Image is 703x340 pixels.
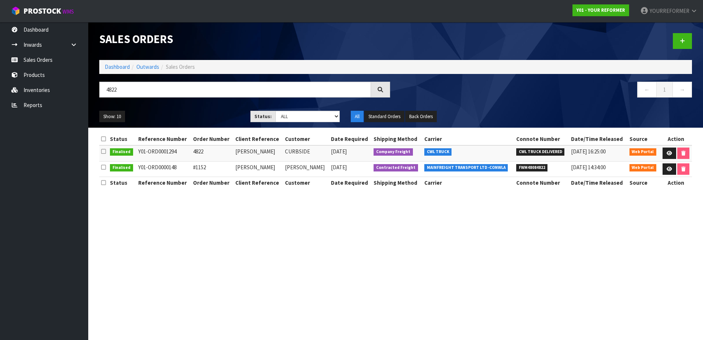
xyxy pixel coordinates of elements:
td: Y01-ORD0001294 [136,145,191,161]
a: 1 [656,82,673,98]
th: Customer [283,133,329,145]
th: Connote Number [514,177,569,189]
button: Show: 10 [99,111,125,123]
th: Source [628,177,660,189]
input: Search sales orders [99,82,371,98]
th: Date Required [329,177,372,189]
th: Order Number [191,177,233,189]
th: Status [108,133,136,145]
span: [DATE] [331,164,347,171]
span: [DATE] [331,148,347,155]
span: CWL TRUCK DELIVERED [516,148,565,156]
th: Carrier [422,133,514,145]
td: CURBSIDE [283,145,329,161]
span: Company Freight [374,148,413,156]
span: FWM48084822 [516,164,548,171]
td: Y01-ORD0000148 [136,161,191,177]
th: Shipping Method [372,177,422,189]
th: Source [628,133,660,145]
th: Date/Time Released [569,177,628,189]
button: All [351,111,364,123]
a: Dashboard [105,63,130,70]
span: ProStock [24,6,61,16]
span: Finalised [110,164,133,171]
th: Status [108,177,136,189]
a: → [672,82,692,98]
strong: Y01 - YOUR REFORMER [577,7,625,13]
td: [PERSON_NAME] [233,145,283,161]
button: Standard Orders [364,111,404,123]
span: [DATE] 14:34:00 [571,164,606,171]
span: Web Portal [629,164,657,171]
th: Action [660,177,692,189]
th: Connote Number [514,133,569,145]
th: Reference Number [136,133,191,145]
th: Customer [283,177,329,189]
td: [PERSON_NAME] [283,161,329,177]
td: 4822 [191,145,233,161]
th: Shipping Method [372,133,422,145]
h1: Sales Orders [99,33,390,46]
th: Reference Number [136,177,191,189]
th: Date/Time Released [569,133,628,145]
span: Sales Orders [166,63,195,70]
span: [DATE] 16:25:00 [571,148,606,155]
th: Client Reference [233,133,283,145]
strong: Status: [254,113,272,120]
td: #1152 [191,161,233,177]
th: Client Reference [233,177,283,189]
a: Outwards [136,63,159,70]
span: YOURREFORMER [650,7,689,14]
td: [PERSON_NAME] [233,161,283,177]
a: ← [637,82,657,98]
span: MAINFREIGHT TRANSPORT LTD -CONWLA [424,164,508,171]
span: Web Portal [629,148,657,156]
th: Carrier [422,177,514,189]
img: cube-alt.png [11,6,20,15]
th: Order Number [191,133,233,145]
span: Contracted Freight [374,164,418,171]
button: Back Orders [405,111,437,123]
th: Action [660,133,692,145]
th: Date Required [329,133,372,145]
span: Finalised [110,148,133,156]
span: CWL TRUCK [424,148,452,156]
small: WMS [63,8,74,15]
nav: Page navigation [401,82,692,100]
